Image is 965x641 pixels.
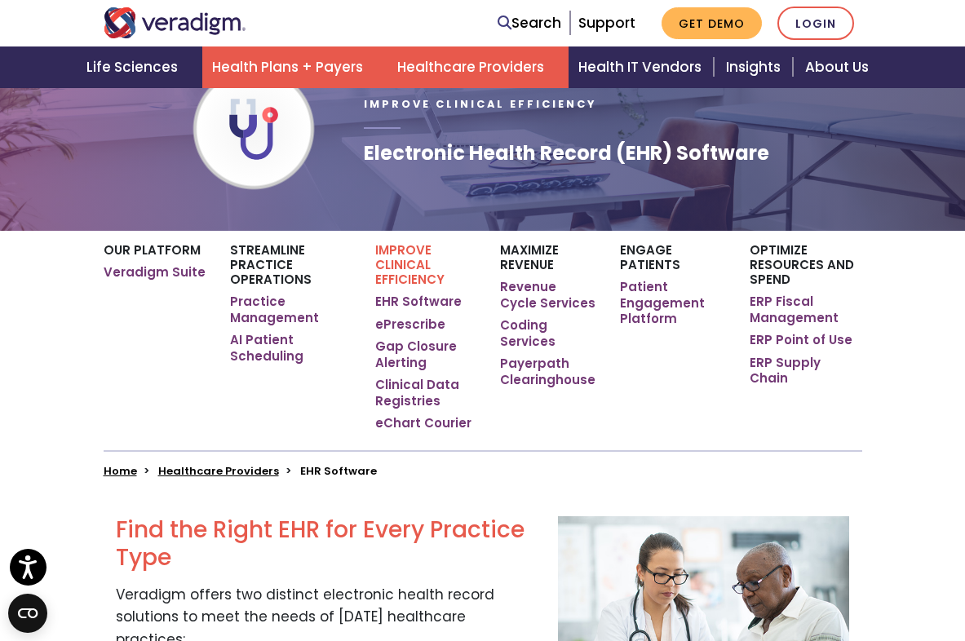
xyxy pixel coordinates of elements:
a: Life Sciences [77,46,202,88]
a: Coding Services [500,317,595,349]
a: ERP Point of Use [750,332,852,348]
a: Home [104,463,137,479]
a: AI Patient Scheduling [230,332,351,364]
a: About Us [795,46,888,88]
a: Patient Engagement Platform [620,279,725,327]
a: ERP Fiscal Management [750,294,862,325]
a: Clinical Data Registries [375,377,476,409]
h2: Find the Right EHR for Every Practice Type [116,516,533,571]
a: Get Demo [662,7,762,39]
a: ePrescribe [375,316,445,333]
a: Payerpath Clearinghouse [500,356,595,387]
img: Veradigm logo [104,7,246,38]
button: Open CMP widget [8,594,47,633]
a: Practice Management [230,294,351,325]
a: Veradigm Suite [104,264,206,281]
a: Healthcare Providers [158,463,279,479]
a: eChart Courier [375,415,471,431]
a: Healthcare Providers [387,46,569,88]
a: EHR Software [375,294,462,310]
span: Improve Clinical Efficiency [364,97,596,111]
a: ERP Supply Chain [750,355,862,387]
a: Insights [716,46,795,88]
a: Support [578,13,635,33]
a: Gap Closure Alerting [375,338,476,370]
a: Health IT Vendors [569,46,716,88]
h1: Electronic Health Record (EHR) Software [364,142,769,166]
a: Revenue Cycle Services [500,279,595,311]
a: Health Plans + Payers [202,46,387,88]
a: Login [777,7,854,40]
iframe: Drift Chat Widget [652,524,945,621]
a: Search [498,12,561,34]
